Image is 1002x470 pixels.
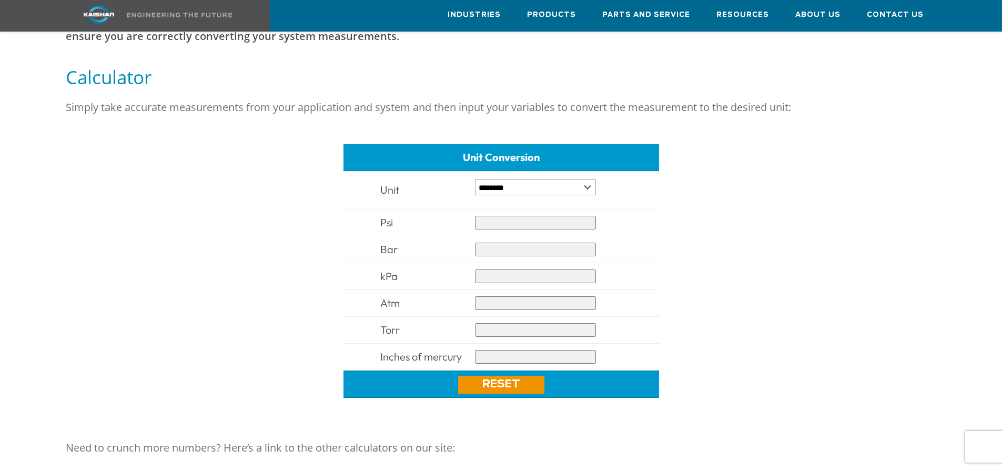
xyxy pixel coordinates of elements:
[527,1,576,29] a: Products
[716,1,769,29] a: Resources
[867,1,924,29] a: Contact Us
[66,65,937,89] h5: Calculator
[867,9,924,21] span: Contact Us
[127,13,232,17] img: Engineering the future
[716,9,769,21] span: Resources
[380,350,462,363] span: Inches of mercury
[458,376,544,394] a: Reset
[448,1,501,29] a: Industries
[380,243,398,256] span: Bar
[795,9,841,21] span: About Us
[66,437,937,458] p: Need to crunch more numbers? Here’s a link to the other calculators on our site:
[527,9,576,21] span: Products
[380,183,399,196] span: Unit
[380,216,393,229] span: Psi
[448,9,501,21] span: Industries
[380,269,398,283] span: kPa
[380,296,400,309] span: Atm
[602,1,690,29] a: Parts and Service
[66,97,937,118] p: Simply take accurate measurements from your application and system and then input your variables ...
[602,9,690,21] span: Parts and Service
[59,5,138,24] img: kaishan logo
[463,151,540,164] span: Unit Conversion
[795,1,841,29] a: About Us
[380,323,400,336] span: Torr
